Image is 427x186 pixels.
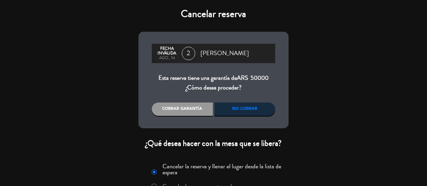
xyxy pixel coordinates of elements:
div: Esta reserva tiene una garantía de ¿Cómo desea proceder? [152,73,275,93]
span: [PERSON_NAME] [200,48,249,58]
h4: Cancelar reserva [138,8,289,20]
div: Fecha inválida [155,46,178,56]
label: Cancelar la reserva y llenar el lugar desde la lista de espera [162,163,285,175]
span: ARS [237,73,248,82]
div: ago., 14 [155,56,178,60]
div: ¿Qué desea hacer con la mesa que se libera? [138,138,289,149]
div: No cobrar [215,103,276,116]
span: 50000 [251,73,269,82]
span: 2 [182,47,195,60]
div: Cobrar garantía [152,103,213,116]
